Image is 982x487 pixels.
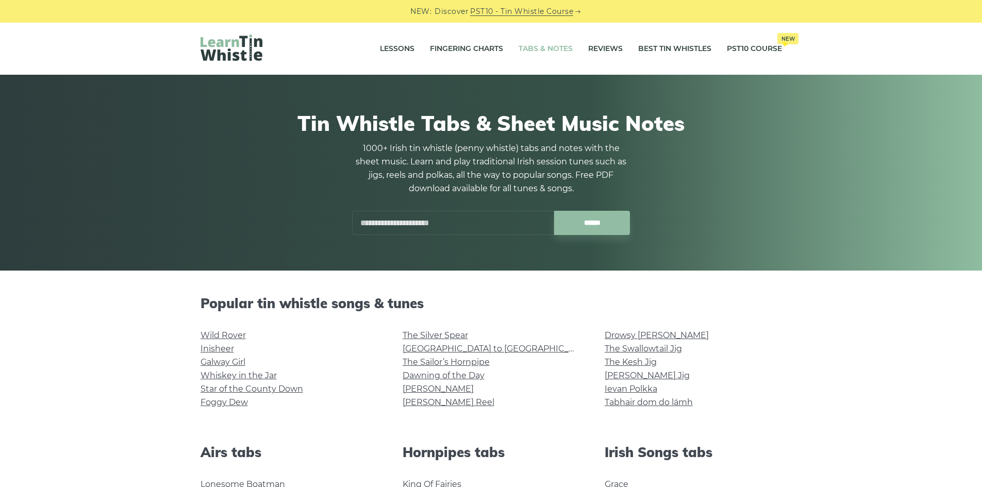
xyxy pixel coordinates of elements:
a: Star of the County Down [201,384,303,394]
a: Reviews [588,36,623,62]
a: Drowsy [PERSON_NAME] [605,330,709,340]
a: PST10 CourseNew [727,36,782,62]
a: The Swallowtail Jig [605,344,682,354]
a: [PERSON_NAME] [403,384,474,394]
a: [GEOGRAPHIC_DATA] to [GEOGRAPHIC_DATA] [403,344,593,354]
img: LearnTinWhistle.com [201,35,262,61]
a: Ievan Polkka [605,384,657,394]
a: Galway Girl [201,357,245,367]
a: The Kesh Jig [605,357,657,367]
a: Tabs & Notes [519,36,573,62]
h2: Airs tabs [201,444,378,460]
a: Inisheer [201,344,234,354]
p: 1000+ Irish tin whistle (penny whistle) tabs and notes with the sheet music. Learn and play tradi... [352,142,630,195]
a: Lessons [380,36,414,62]
h2: Popular tin whistle songs & tunes [201,295,782,311]
a: The Sailor’s Hornpipe [403,357,490,367]
a: Tabhair dom do lámh [605,397,693,407]
h1: Tin Whistle Tabs & Sheet Music Notes [201,111,782,136]
a: Whiskey in the Jar [201,371,277,380]
a: [PERSON_NAME] Jig [605,371,690,380]
a: [PERSON_NAME] Reel [403,397,494,407]
a: Wild Rover [201,330,246,340]
a: Dawning of the Day [403,371,485,380]
a: Best Tin Whistles [638,36,711,62]
a: Fingering Charts [430,36,503,62]
a: The Silver Spear [403,330,468,340]
span: New [777,33,798,44]
h2: Hornpipes tabs [403,444,580,460]
h2: Irish Songs tabs [605,444,782,460]
a: Foggy Dew [201,397,248,407]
